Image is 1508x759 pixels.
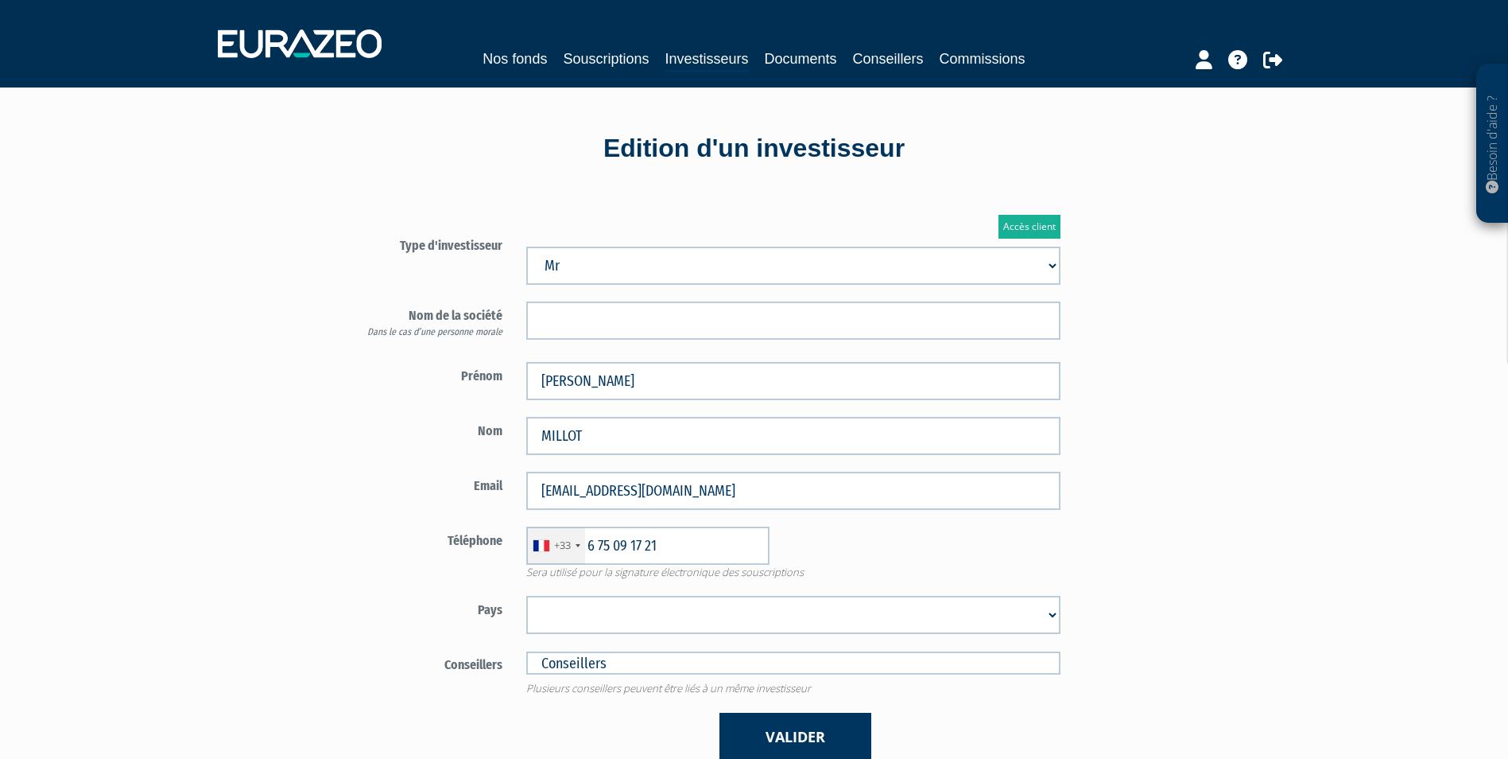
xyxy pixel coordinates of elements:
p: Besoin d'aide ? [1483,72,1502,216]
div: Dans le cas d’une personne morale [341,325,503,339]
a: Documents [765,48,837,70]
label: Nom de la société [329,302,515,339]
img: 1732889491-logotype_eurazeo_blanc_rvb.png [218,29,382,58]
a: Nos fonds [483,48,547,70]
label: Prénom [329,362,515,386]
label: Type d'investisseur [329,232,515,255]
a: Investisseurs [665,48,748,72]
div: +33 [554,538,571,553]
a: Conseillers [853,48,924,70]
span: Sera utilisé pour la signature électronique des souscriptions [514,565,1072,580]
label: Conseillers [329,651,515,675]
label: Email [329,472,515,496]
label: Téléphone [329,527,515,551]
a: Commissions [940,48,1025,70]
label: Nom [329,417,515,441]
div: Edition d'un investisseur [301,130,1208,167]
span: Plusieurs conseillers peuvent être liés à un même investisseur [514,681,1072,696]
label: Pays [329,596,515,620]
a: Accès client [998,215,1060,239]
div: France: +33 [527,527,585,564]
a: Souscriptions [563,48,649,70]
